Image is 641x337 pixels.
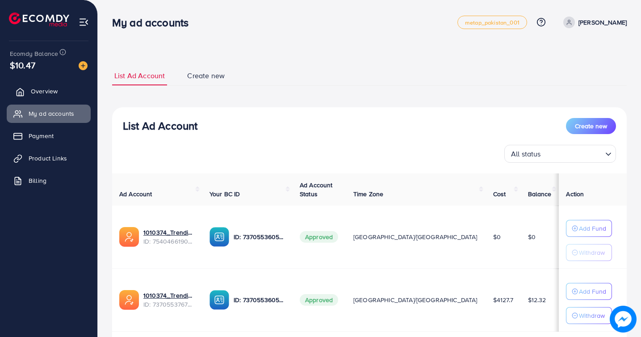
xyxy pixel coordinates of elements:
[7,149,91,167] a: Product Links
[353,232,478,241] span: [GEOGRAPHIC_DATA]/[GEOGRAPHIC_DATA]
[579,223,606,234] p: Add Fund
[300,181,333,198] span: Ad Account Status
[29,131,54,140] span: Payment
[31,87,58,96] span: Overview
[353,190,383,198] span: Time Zone
[457,16,527,29] a: metap_pakistan_001
[544,146,602,160] input: Search for option
[528,295,546,304] span: $12.32
[29,176,46,185] span: Billing
[578,17,627,28] p: [PERSON_NAME]
[209,227,229,247] img: ic-ba-acc.ded83a64.svg
[143,228,195,237] a: 1010374_Trendish Pk 2.0_1755652074624
[353,295,478,304] span: [GEOGRAPHIC_DATA]/[GEOGRAPHIC_DATA]
[566,118,616,134] button: Create new
[29,109,74,118] span: My ad accounts
[528,190,552,198] span: Balance
[566,190,584,198] span: Action
[209,190,240,198] span: Your BC ID
[143,228,195,246] div: <span class='underline'>1010374_Trendish Pk 2.0_1755652074624</span></br>7540466190217674759
[119,190,152,198] span: Ad Account
[566,307,612,324] button: Withdraw
[528,232,536,241] span: $0
[7,127,91,145] a: Payment
[234,232,285,242] p: ID: 7370553605415354384
[9,13,69,26] img: logo
[143,237,195,246] span: ID: 7540466190217674759
[504,145,616,163] div: Search for option
[209,290,229,310] img: ic-ba-acc.ded83a64.svg
[187,71,225,81] span: Create new
[79,17,89,27] img: menu
[300,231,338,243] span: Approved
[143,291,195,300] a: 1010374_Trendish 1_1716090785807
[123,119,197,132] h3: List Ad Account
[300,294,338,306] span: Approved
[119,290,139,310] img: ic-ads-acc.e4c84228.svg
[493,190,506,198] span: Cost
[143,300,195,309] span: ID: 7370553767944601617
[509,147,543,160] span: All status
[610,306,637,333] img: image
[560,17,627,28] a: [PERSON_NAME]
[10,59,35,72] span: $10.47
[566,244,612,261] button: Withdraw
[10,49,58,58] span: Ecomdy Balance
[114,71,165,81] span: List Ad Account
[112,16,196,29] h3: My ad accounts
[575,122,607,131] span: Create new
[7,82,91,100] a: Overview
[79,61,88,70] img: image
[566,283,612,300] button: Add Fund
[465,20,520,25] span: metap_pakistan_001
[579,310,605,321] p: Withdraw
[7,105,91,122] a: My ad accounts
[566,220,612,237] button: Add Fund
[29,154,67,163] span: Product Links
[579,247,605,258] p: Withdraw
[143,291,195,309] div: <span class='underline'>1010374_Trendish 1_1716090785807</span></br>7370553767944601617
[7,172,91,190] a: Billing
[579,286,606,297] p: Add Fund
[493,295,513,304] span: $4127.7
[493,232,501,241] span: $0
[234,295,285,305] p: ID: 7370553605415354384
[119,227,139,247] img: ic-ads-acc.e4c84228.svg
